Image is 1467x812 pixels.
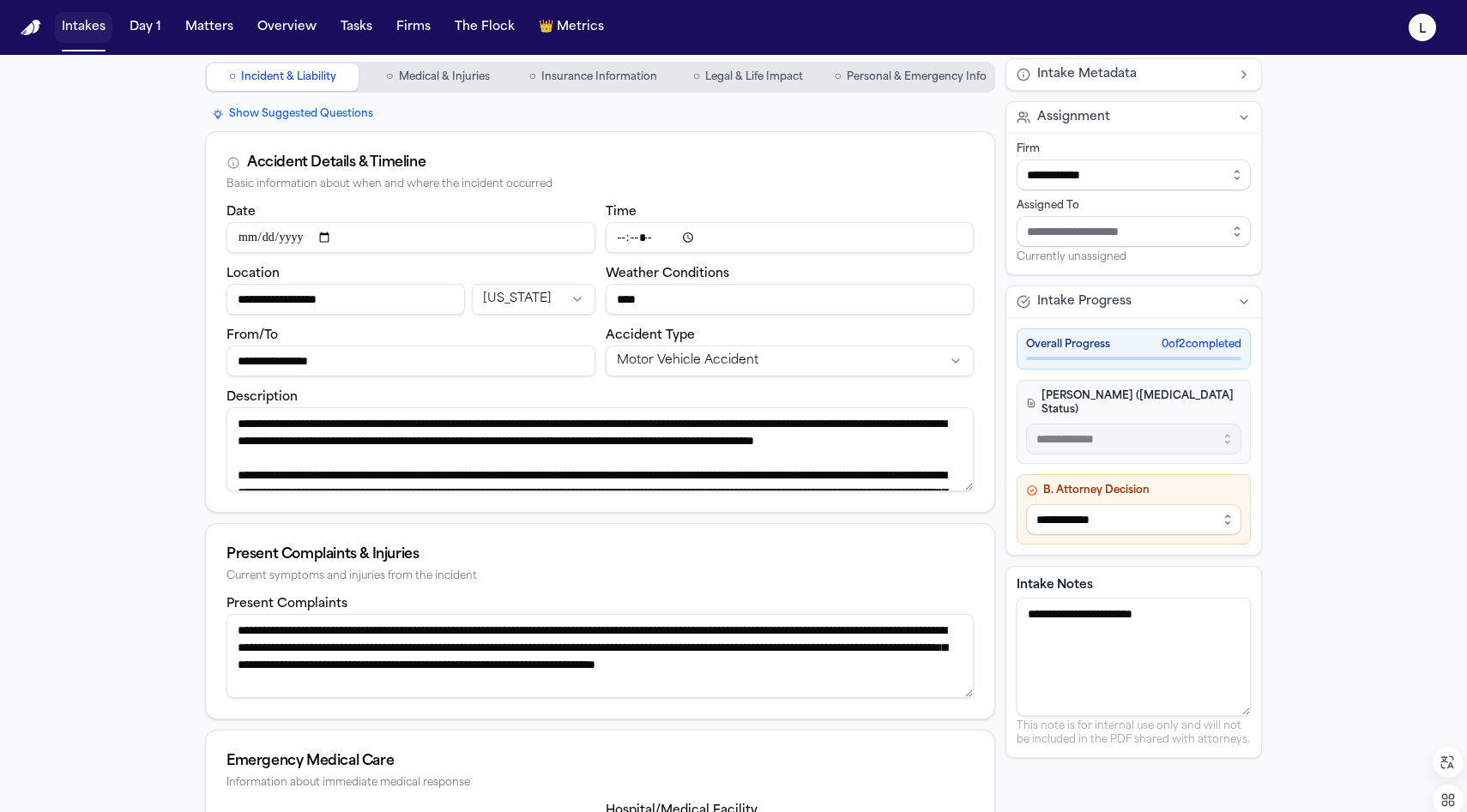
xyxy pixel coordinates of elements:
[1006,286,1261,317] button: Intake Progress
[532,12,611,43] button: crownMetrics
[226,598,347,611] label: Present Complaints
[226,544,974,565] div: Present Complaints & Injuries
[1017,216,1251,247] input: Assign to staff member
[1026,389,1241,417] h4: [PERSON_NAME] ([MEDICAL_DATA] Status)
[517,63,669,91] button: Go to Insurance Information
[241,70,336,84] span: Incident & Liability
[1017,577,1251,594] label: Intake Notes
[226,268,280,280] label: Location
[226,614,974,698] textarea: Present complaints
[226,329,278,342] label: From/To
[1037,66,1137,83] span: Intake Metadata
[705,70,803,84] span: Legal & Life Impact
[1026,338,1110,352] span: Overall Progress
[1037,109,1110,126] span: Assignment
[205,104,380,124] button: Show Suggested Questions
[226,222,595,253] input: Incident date
[1017,159,1251,190] input: Select firm
[226,391,298,404] label: Description
[1017,142,1251,156] div: Firm
[226,777,974,790] div: Information about immediate medical response
[528,69,535,86] span: ○
[606,329,695,342] label: Accident Type
[399,70,490,84] span: Medical & Injuries
[1017,250,1126,264] span: Currently unassigned
[606,284,975,315] input: Weather conditions
[693,69,700,86] span: ○
[606,268,729,280] label: Weather Conditions
[207,63,359,91] button: Go to Incident & Liability
[229,69,236,86] span: ○
[1037,293,1132,310] span: Intake Progress
[226,346,595,376] input: From/To destination
[55,12,112,43] button: Intakes
[389,12,438,43] button: Firms
[334,12,379,43] button: Tasks
[226,751,974,772] div: Emergency Medical Care
[847,70,987,84] span: Personal & Emergency Info
[251,12,323,43] button: Overview
[1006,102,1261,133] button: Assignment
[247,153,426,173] div: Accident Details & Timeline
[123,12,168,43] button: Day 1
[448,12,522,43] button: The Flock
[362,63,514,91] button: Go to Medical & Injuries
[386,69,393,86] span: ○
[226,407,974,491] textarea: Incident description
[1017,719,1251,747] p: This note is for internal use only and will not be included in the PDF shared with attorneys.
[541,70,657,84] span: Insurance Information
[1017,598,1251,716] textarea: Intake notes
[835,69,842,86] span: ○
[1017,199,1251,213] div: Assigned To
[1162,338,1241,352] span: 0 of 2 completed
[178,12,240,43] button: Matters
[606,206,637,219] label: Time
[1026,484,1241,497] h4: B. Attorney Decision
[226,284,465,315] input: Incident location
[673,63,824,91] button: Go to Legal & Life Impact
[226,570,974,583] div: Current symptoms and injuries from the incident
[21,20,41,36] img: Finch Logo
[828,63,993,91] button: Go to Personal & Emergency Info
[472,284,595,315] button: Incident state
[1006,59,1261,90] button: Intake Metadata
[606,222,975,253] input: Incident time
[21,20,41,36] a: Home
[226,206,256,219] label: Date
[226,178,974,191] div: Basic information about when and where the incident occurred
